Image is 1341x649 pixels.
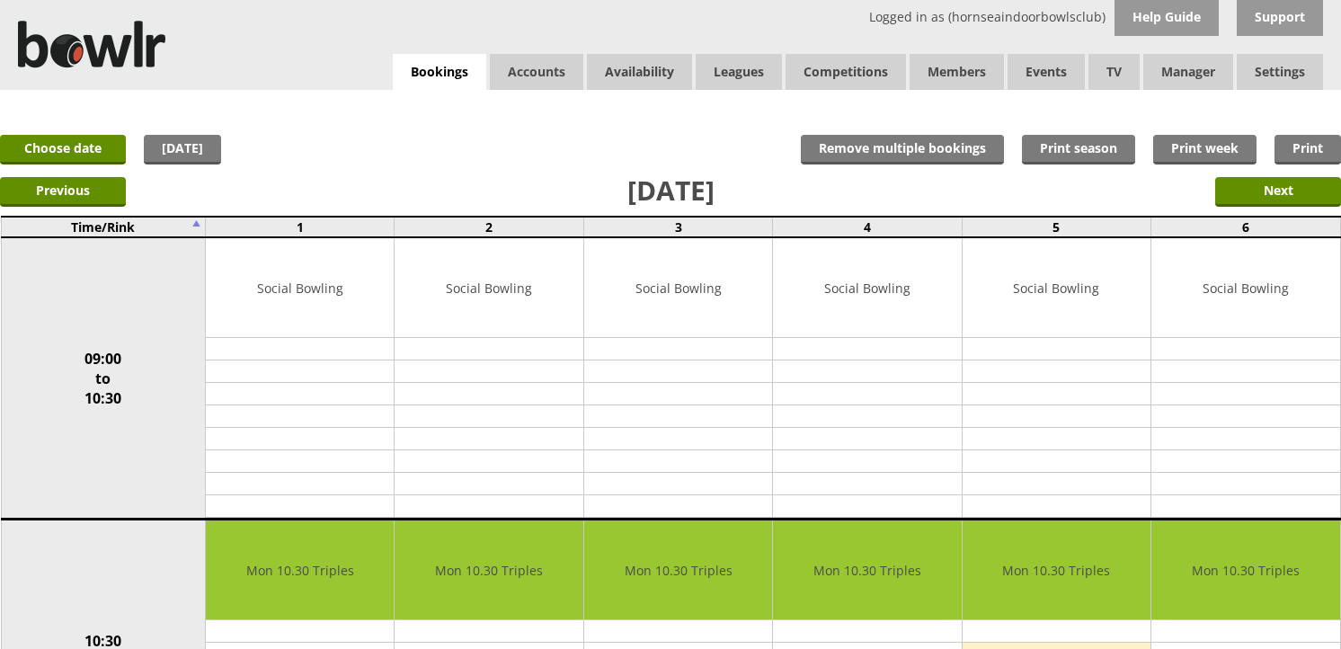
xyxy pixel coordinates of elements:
[962,217,1150,237] td: 5
[584,238,772,338] td: Social Bowling
[1215,177,1341,207] input: Next
[587,54,692,90] a: Availability
[583,217,772,237] td: 3
[1153,135,1257,164] a: Print week
[144,135,221,164] a: [DATE]
[395,520,582,620] td: Mon 10.30 Triples
[1237,54,1323,90] span: Settings
[1008,54,1085,90] a: Events
[206,238,394,338] td: Social Bowling
[206,520,394,620] td: Mon 10.30 Triples
[395,238,582,338] td: Social Bowling
[1022,135,1135,164] a: Print season
[584,520,772,620] td: Mon 10.30 Triples
[1143,54,1233,90] span: Manager
[1,237,206,520] td: 09:00 to 10:30
[1088,54,1140,90] span: TV
[910,54,1004,90] span: Members
[1151,520,1339,620] td: Mon 10.30 Triples
[696,54,782,90] a: Leagues
[490,54,583,90] span: Accounts
[963,520,1150,620] td: Mon 10.30 Triples
[801,135,1004,164] input: Remove multiple bookings
[1151,238,1339,338] td: Social Bowling
[393,54,486,91] a: Bookings
[1274,135,1341,164] a: Print
[773,520,961,620] td: Mon 10.30 Triples
[773,238,961,338] td: Social Bowling
[1,217,206,237] td: Time/Rink
[963,238,1150,338] td: Social Bowling
[395,217,583,237] td: 2
[206,217,395,237] td: 1
[773,217,962,237] td: 4
[786,54,906,90] a: Competitions
[1151,217,1340,237] td: 6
